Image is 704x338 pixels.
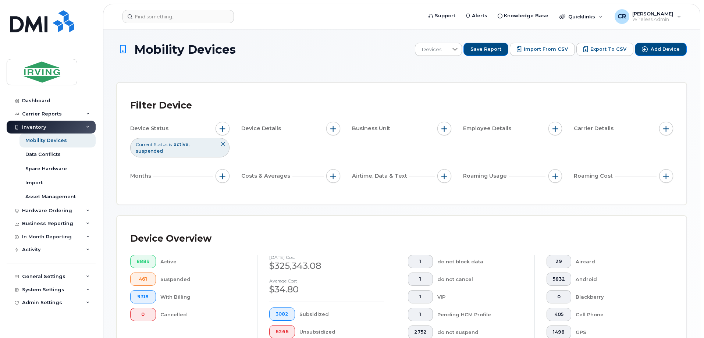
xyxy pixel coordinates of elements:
button: Add Device [635,43,687,56]
h4: [DATE] cost [269,255,384,260]
div: do not block data [437,255,523,268]
span: Mobility Devices [134,43,236,56]
button: 0 [130,308,156,321]
button: Export to CSV [576,43,633,56]
div: With Billing [160,290,246,303]
span: Export to CSV [590,46,626,53]
button: 5832 [547,273,571,286]
button: 461 [130,273,156,286]
div: Cell Phone [576,308,662,321]
span: Devices [415,43,448,56]
div: Filter Device [130,96,192,115]
div: Pending HCM Profile [437,308,523,321]
span: 9318 [136,294,150,300]
button: 8889 [130,255,156,268]
span: 1 [414,294,427,300]
span: 0 [553,294,565,300]
button: 9318 [130,290,156,303]
span: Months [130,172,153,180]
span: 1 [414,259,427,264]
button: 1 [408,255,433,268]
span: 2752 [414,329,427,335]
span: 1 [414,276,427,282]
div: $325,343.08 [269,260,384,272]
span: 1498 [553,329,565,335]
button: 3082 [269,307,295,321]
span: Business Unit [352,125,392,132]
span: Import from CSV [524,46,568,53]
span: Current Status [136,141,167,147]
button: 29 [547,255,571,268]
span: 1 [414,312,427,317]
span: Device Details [241,125,283,132]
button: 1 [408,290,433,303]
span: Airtime, Data & Text [352,172,409,180]
button: Import from CSV [510,43,575,56]
span: Costs & Averages [241,172,292,180]
span: Employee Details [463,125,513,132]
span: 29 [553,259,565,264]
div: $34.80 [269,283,384,296]
div: Android [576,273,662,286]
span: Carrier Details [574,125,616,132]
span: suspended [136,148,163,154]
div: do not cancel [437,273,523,286]
span: Roaming Cost [574,172,615,180]
h4: Average cost [269,278,384,283]
span: is [169,141,172,147]
div: VIP [437,290,523,303]
div: Suspended [160,273,246,286]
span: 0 [136,312,150,317]
div: Subsidized [299,307,384,321]
div: Active [160,255,246,268]
span: Device Status [130,125,171,132]
span: 6266 [275,329,289,335]
button: 405 [547,308,571,321]
span: active [174,142,189,147]
span: Add Device [651,46,680,53]
span: Roaming Usage [463,172,509,180]
span: 461 [136,276,150,282]
div: Cancelled [160,308,246,321]
span: 3082 [275,311,289,317]
button: 1 [408,273,433,286]
div: Aircard [576,255,662,268]
div: Device Overview [130,229,211,248]
span: 5832 [553,276,565,282]
button: Save Report [463,43,508,56]
span: 8889 [136,259,150,264]
div: Blackberry [576,290,662,303]
span: Save Report [470,46,501,53]
button: 1 [408,308,433,321]
button: 0 [547,290,571,303]
span: 405 [553,312,565,317]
